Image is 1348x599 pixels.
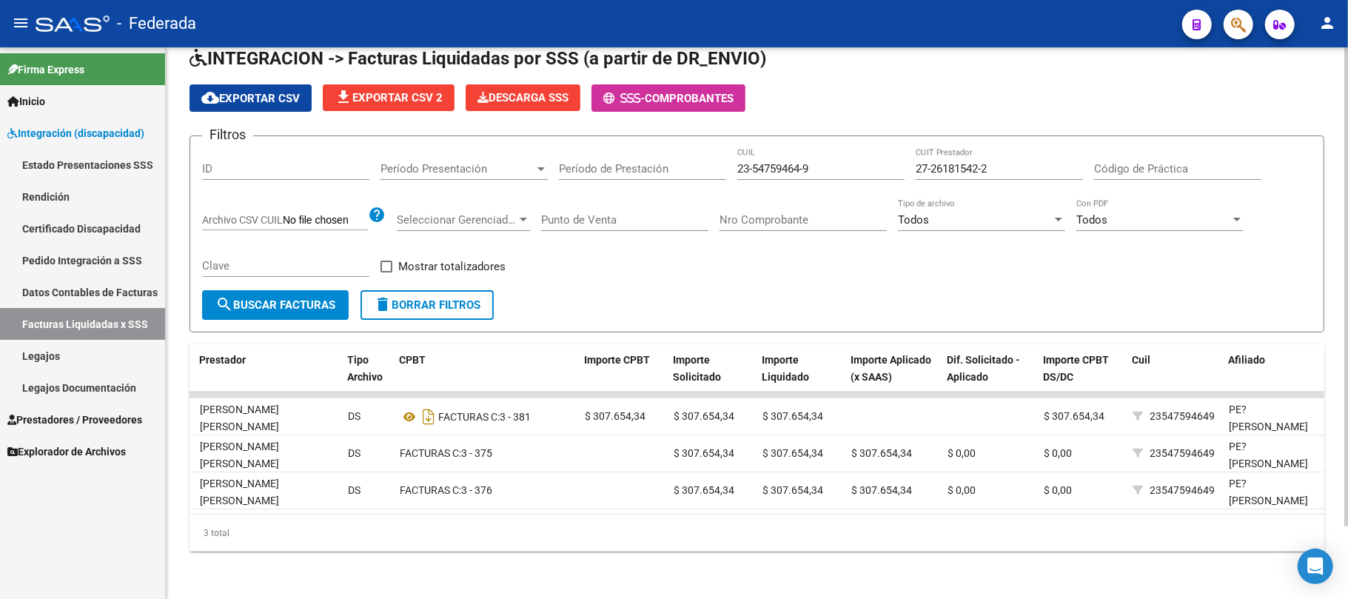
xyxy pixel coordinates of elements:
span: Tipo Archivo [347,354,383,383]
app-download-masive: Descarga masiva de comprobantes (adjuntos) [466,84,580,112]
span: Mostrar totalizadores [398,258,506,275]
span: Exportar CSV 2 [335,91,443,104]
span: Dif. Solicitado - Aplicado [947,354,1020,383]
span: $ 307.654,34 [851,484,912,496]
span: $ 307.654,34 [674,447,734,459]
datatable-header-cell: Importe Liquidado [756,344,845,409]
span: CPBT [399,354,426,366]
div: 3 total [190,515,1324,552]
datatable-header-cell: Importe CPBT DS/DC [1037,344,1126,409]
div: 3 - 381 [400,405,573,429]
datatable-header-cell: Prestador [193,344,341,409]
div: [PERSON_NAME] [PERSON_NAME] [200,401,336,435]
mat-icon: file_download [335,88,352,106]
span: $ 307.654,34 [762,484,823,496]
mat-icon: search [215,295,233,313]
span: Descarga SSS [477,91,569,104]
span: Integración (discapacidad) [7,125,144,141]
span: Cuil [1132,354,1150,366]
div: 23547594649 [1150,445,1215,462]
div: [PERSON_NAME] [PERSON_NAME] [200,438,336,472]
span: Explorador de Archivos [7,444,126,460]
i: Descargar documento [419,405,438,429]
span: PE?[PERSON_NAME] BE - [1229,478,1308,523]
mat-icon: delete [374,295,392,313]
mat-icon: cloud_download [201,89,219,107]
div: 3 - 376 [400,482,573,499]
span: Prestadores / Proveedores [7,412,142,428]
datatable-header-cell: Importe Solicitado [667,344,756,409]
span: $ 307.654,34 [585,410,646,422]
span: Firma Express [7,61,84,78]
button: -Comprobantes [591,84,745,112]
span: Exportar CSV [201,92,300,105]
datatable-header-cell: Afiliado [1222,344,1318,409]
span: Buscar Facturas [215,298,335,312]
mat-icon: person [1318,14,1336,32]
span: $ 307.654,34 [851,447,912,459]
div: 23547594649 [1150,408,1215,425]
span: FACTURAS C: [438,411,500,423]
datatable-header-cell: Tipo Archivo [341,344,393,409]
span: Comprobantes [645,92,734,105]
span: Período Presentación [380,162,534,175]
div: Open Intercom Messenger [1298,549,1333,584]
span: Afiliado [1228,354,1265,366]
span: FACTURAS C: [400,447,461,459]
span: PE?[PERSON_NAME] BE - [1229,404,1308,449]
div: [PERSON_NAME] [PERSON_NAME] [200,475,336,509]
button: Descarga SSS [466,84,580,111]
span: DS [348,484,361,496]
span: $ 0,00 [1044,484,1072,496]
span: $ 307.654,34 [1044,410,1104,422]
span: Todos [1076,213,1107,227]
span: Importe CPBT [584,354,650,366]
span: Inicio [7,93,45,110]
span: PE?[PERSON_NAME] BE - [1229,441,1308,486]
span: $ 307.654,34 [674,484,734,496]
span: $ 0,00 [948,447,976,459]
span: Todos [898,213,929,227]
span: $ 0,00 [948,484,976,496]
span: Prestador [199,354,246,366]
datatable-header-cell: Importe CPBT [578,344,667,409]
span: DS [348,410,361,422]
datatable-header-cell: Dif. Solicitado - Aplicado [941,344,1037,409]
mat-icon: help [368,206,386,224]
span: - [603,92,645,105]
button: Exportar CSV [190,84,312,112]
mat-icon: menu [12,14,30,32]
span: Importe Aplicado (x SAAS) [851,354,931,383]
span: $ 0,00 [1044,447,1072,459]
button: Exportar CSV 2 [323,84,455,111]
span: Seleccionar Gerenciador [397,213,517,227]
datatable-header-cell: Importe Aplicado (x SAAS) [845,344,941,409]
button: Borrar Filtros [361,290,494,320]
span: $ 307.654,34 [674,410,734,422]
span: DS [348,447,361,459]
h3: Filtros [202,124,253,145]
div: 23547594649 [1150,482,1215,499]
span: Importe Solicitado [673,354,721,383]
span: Borrar Filtros [374,298,480,312]
datatable-header-cell: Cuil [1126,344,1222,409]
span: - Federada [117,7,196,40]
span: INTEGRACION -> Facturas Liquidadas por SSS (a partir de DR_ENVIO) [190,48,766,69]
button: Buscar Facturas [202,290,349,320]
div: 3 - 375 [400,445,573,462]
span: FACTURAS C: [400,484,461,496]
input: Archivo CSV CUIL [283,214,368,227]
span: $ 307.654,34 [762,447,823,459]
datatable-header-cell: CPBT [393,344,578,409]
span: Archivo CSV CUIL [202,214,283,226]
span: Importe Liquidado [762,354,809,383]
span: $ 307.654,34 [762,410,823,422]
span: Importe CPBT DS/DC [1043,354,1109,383]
